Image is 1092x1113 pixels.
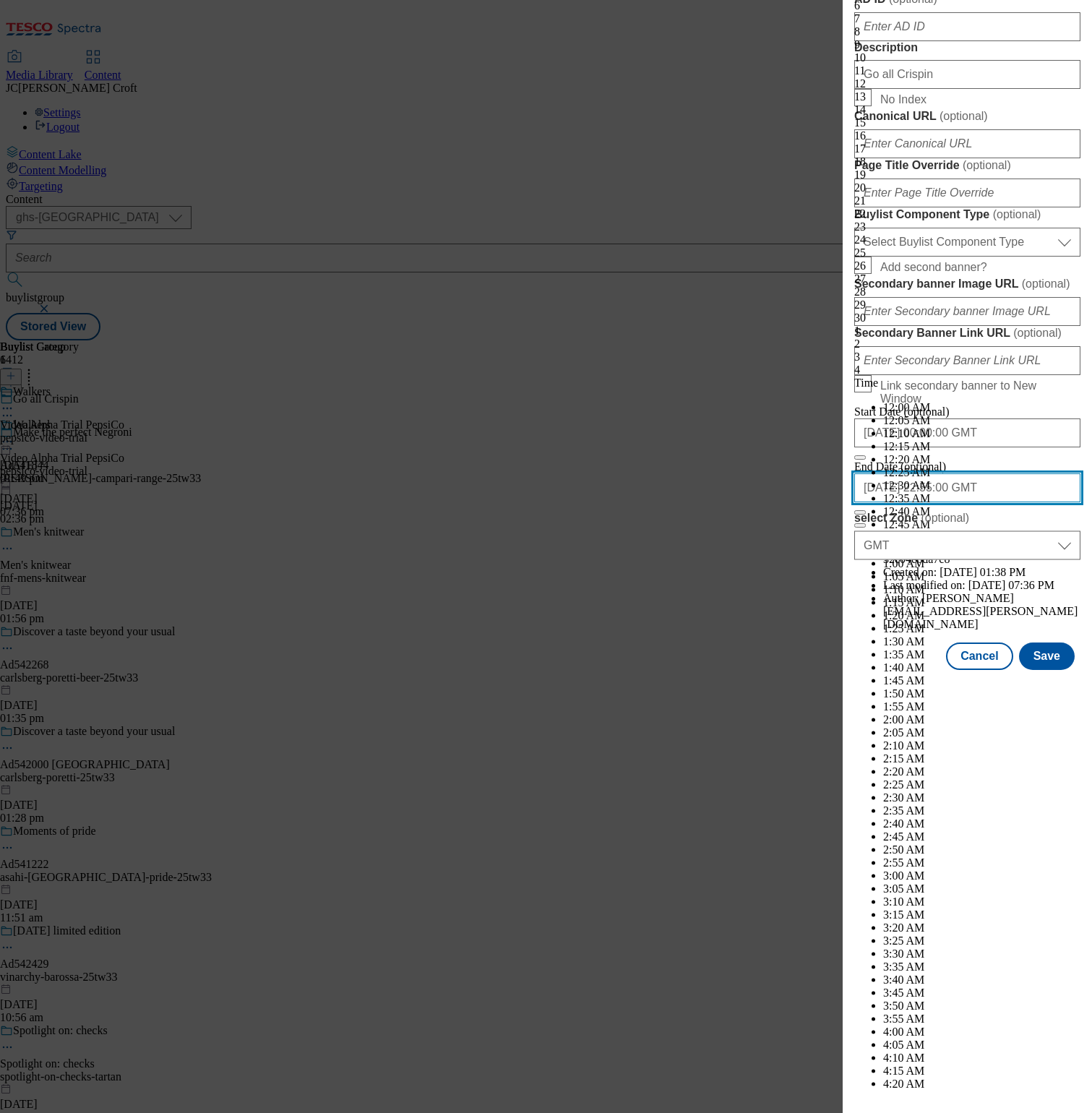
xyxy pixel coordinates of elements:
li: 4:15 AM [883,1065,1080,1078]
li: 1:35 AM [883,648,1080,661]
li: 2:05 AM [883,726,1080,739]
li: 2:15 AM [883,752,1080,765]
li: 4:05 AM [883,1039,1080,1052]
div: Not available Tuesday, September 16th, 2025 [854,129,1080,142]
div: Not available Monday, September 8th, 2025 [854,25,1080,38]
li: 4:10 AM [883,1052,1080,1065]
li: 1:00 AM [883,557,1080,570]
li: 12:15 AM [883,440,1080,453]
div: Not available Monday, September 22nd, 2025 [854,207,1080,220]
li: 12:30 AM [883,479,1080,492]
li: 3:25 AM [883,934,1080,947]
li: 4:25 AM [883,1091,1080,1104]
li: 3:35 AM [883,961,1080,974]
li: 1:55 AM [883,700,1080,713]
li: 12:40 AM [883,505,1080,518]
li: 3:20 AM [883,921,1080,934]
div: Choose Thursday, October 2nd, 2025 [854,338,1080,351]
li: 2:45 AM [883,830,1080,843]
li: 1:40 AM [883,661,1080,674]
li: 4:20 AM [883,1078,1080,1091]
li: 1:15 AM [883,596,1080,609]
div: Not available Tuesday, September 30th, 2025 [854,311,1080,325]
li: 3:00 AM [883,869,1080,882]
li: 3:10 AM [883,895,1080,908]
button: Cancel [946,643,1013,670]
div: Not available Friday, September 12th, 2025 [854,77,1080,90]
div: Not available Thursday, September 18th, 2025 [854,155,1080,168]
div: Not available Thursday, September 11th, 2025 [854,64,1080,77]
li: 1:30 AM [883,635,1080,648]
li: 12:05 AM [883,414,1080,427]
span: ( optional ) [921,512,969,524]
li: 1:25 AM [883,622,1080,635]
li: 2:40 AM [883,817,1080,830]
li: 2:00 AM [883,713,1080,726]
div: Not available Sunday, September 28th, 2025 [854,285,1080,298]
ul: Time [854,401,1080,499]
button: Save [1019,643,1075,670]
li: 12:35 AM [883,492,1080,505]
div: Not available Monday, September 29th, 2025 [854,298,1080,311]
div: Choose Friday, October 3rd, 2025 [854,351,1080,364]
li: 1:05 AM [883,570,1080,583]
div: Not available Sunday, September 14th, 2025 [854,103,1080,116]
li: 2:30 AM [883,791,1080,804]
li: 2:35 AM [883,804,1080,817]
div: Not available Tuesday, September 9th, 2025 [854,38,1080,51]
li: 1:10 AM [883,583,1080,596]
li: 1:50 AM [883,687,1080,700]
div: Not available Sunday, September 21st, 2025 [854,194,1080,207]
li: 12:25 AM [883,466,1080,479]
li: 12:00 AM [883,401,1080,414]
div: Not available Saturday, September 20th, 2025 [854,181,1080,194]
div: Choose Saturday, October 4th, 2025 [854,364,1080,377]
li: 3:15 AM [883,908,1080,921]
div: Choose Wednesday, October 1st, 2025 [854,325,1080,338]
li: 1:20 AM [883,609,1080,622]
div: Time [854,377,1080,390]
li: 2:10 AM [883,739,1080,752]
li: 1:45 AM [883,674,1080,687]
div: Not available Friday, September 19th, 2025 [854,168,1080,181]
li: 12:20 AM [883,453,1080,466]
li: 12:10 AM [883,427,1080,440]
li: 3:55 AM [883,1013,1080,1026]
div: Not available Saturday, September 13th, 2025 [854,90,1080,103]
div: Not available Sunday, September 7th, 2025 [854,12,1080,25]
li: 2:50 AM [883,843,1080,856]
div: Not available Wednesday, September 17th, 2025 [854,142,1080,155]
label: select Zone [854,511,1080,525]
li: 3:45 AM [883,987,1080,1000]
li: 3:50 AM [883,1000,1080,1013]
li: 3:30 AM [883,947,1080,961]
div: Not available Friday, September 26th, 2025 [854,259,1080,272]
div: Not available Monday, September 15th, 2025 [854,116,1080,129]
li: 3:05 AM [883,882,1080,895]
li: 2:25 AM [883,778,1080,791]
li: 4:00 AM [883,1026,1080,1039]
div: Not available Wednesday, September 10th, 2025 [854,51,1080,64]
div: Not available Tuesday, September 23rd, 2025 [854,220,1080,233]
li: 3:40 AM [883,974,1080,987]
li: 2:55 AM [883,856,1080,869]
li: 2:20 AM [883,765,1080,778]
div: Not available Saturday, September 27th, 2025 [854,272,1080,285]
